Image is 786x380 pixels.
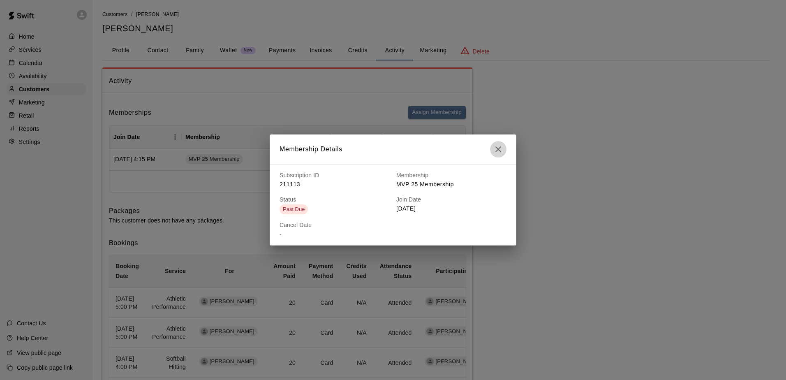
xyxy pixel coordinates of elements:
[280,144,342,155] h6: Membership Details
[396,180,506,189] p: MVP 25 Membership
[396,204,506,213] p: [DATE]
[280,230,390,239] p: -
[396,171,506,180] h6: Membership
[280,171,390,180] h6: Subscription ID
[280,180,390,189] p: 211113
[280,206,308,212] span: Past Due
[280,195,390,204] h6: Status
[396,195,506,204] h6: Join Date
[280,221,390,230] h6: Cancel Date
